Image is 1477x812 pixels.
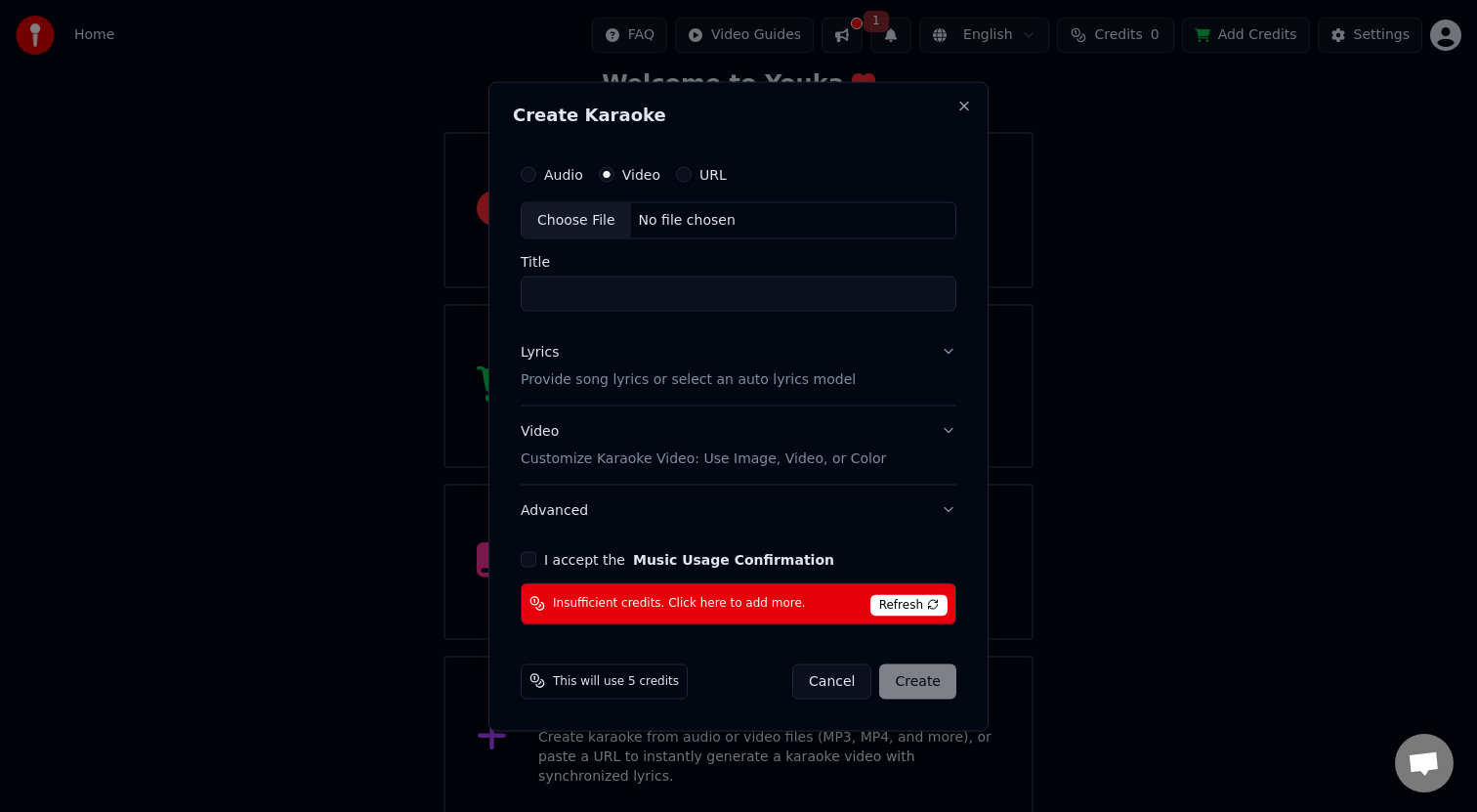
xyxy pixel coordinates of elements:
button: Advanced [521,485,956,535]
div: Lyrics [521,342,559,362]
span: Insufficient credits. Click here to add more. [553,595,806,611]
button: VideoCustomize Karaoke Video: Use Image, Video, or Color [521,406,956,484]
div: Choose File [522,202,631,237]
div: No file chosen [631,210,743,230]
label: Title [521,254,956,268]
label: Audio [544,167,583,181]
label: Video [622,167,660,181]
span: This will use 5 credits [553,673,679,689]
p: Provide song lyrics or select an auto lyrics model [521,369,856,389]
span: Refresh [870,594,948,616]
button: Cancel [792,663,871,699]
div: Video [521,421,886,468]
button: I accept the [633,552,834,566]
h2: Create Karaoke [513,106,964,123]
label: URL [699,167,727,181]
button: LyricsProvide song lyrics or select an auto lyrics model [521,326,956,405]
label: I accept the [544,552,834,566]
p: Customize Karaoke Video: Use Image, Video, or Color [521,449,886,468]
